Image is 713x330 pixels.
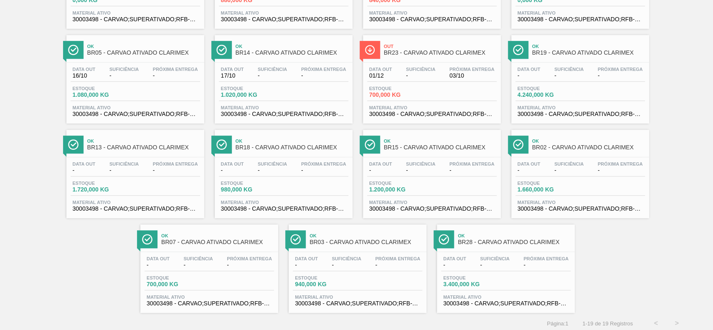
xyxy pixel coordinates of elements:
span: Data out [295,256,318,261]
span: Estoque [518,86,576,91]
span: 01/12 [369,73,392,79]
a: ÍconeOkBR07 - CARVAO ATIVADO CLARIMEXData out-Suficiência-Próxima Entrega-Estoque700,000 KGMateri... [134,218,282,313]
span: Ok [161,233,274,238]
a: ÍconeOkBR19 - CARVAO ATIVADO CLARIMEXData out-Suficiência-Próxima Entrega-Estoque4.240,000 KGMate... [505,29,653,123]
span: - [295,262,318,268]
span: 30003498 - CARVAO;SUPERATIVADO;RFB-SA1; [443,300,568,307]
a: ÍconeOkBR03 - CARVAO ATIVADO CLARIMEXData out-Suficiência-Próxima Entrega-Estoque940,000 KGMateri... [282,218,431,313]
span: Ok [87,139,200,144]
span: BR18 - CARVAO ATIVADO CLARIMEX [236,144,348,151]
span: BR28 - CARVAO ATIVADO CLARIMEX [458,239,571,245]
span: Estoque [369,181,428,186]
span: - [301,167,346,174]
span: 17/10 [221,73,244,79]
img: Ícone [290,234,301,244]
span: BR19 - CARVAO ATIVADO CLARIMEX [532,50,645,56]
a: ÍconeOkBR28 - CARVAO ATIVADO CLARIMEXData out-Suficiência-Próxima Entrega-Estoque3.400,000 KGMate... [431,218,579,313]
span: Suficiência [406,161,435,166]
span: Data out [73,161,96,166]
span: 30003498 - CARVAO;SUPERATIVADO;RFB-SA1; [73,16,198,23]
span: Suficiência [258,67,287,72]
a: ÍconeOkBR05 - CARVAO ATIVADO CLARIMEXData out16/10Suficiência-Próxima Entrega-Estoque1.080,000 KG... [60,29,208,123]
span: BR03 - CARVAO ATIVADO CLARIMEX [310,239,422,245]
span: - [147,262,170,268]
span: - [518,73,540,79]
span: Ok [310,233,422,238]
img: Ícone [439,234,449,244]
span: Próxima Entrega [301,161,346,166]
span: 30003498 - CARVAO;SUPERATIVADO;RFB-SA1; [221,111,346,117]
span: Ok [458,233,571,238]
span: Estoque [73,86,131,91]
span: Material ativo [73,105,198,110]
span: Material ativo [518,105,643,110]
span: Ok [87,44,200,49]
span: - [73,167,96,174]
span: - [523,262,568,268]
span: Data out [369,67,392,72]
img: Ícone [68,139,79,150]
span: 30003498 - CARVAO;SUPERATIVADO;RFB-SA1; [369,206,495,212]
span: 980,000 KG [221,186,279,193]
span: Material ativo [221,10,346,15]
span: BR14 - CARVAO ATIVADO CLARIMEX [236,50,348,56]
a: ÍconeOkBR02 - CARVAO ATIVADO CLARIMEXData out-Suficiência-Próxima Entrega-Estoque1.660,000 KGMate... [505,123,653,218]
span: - [258,167,287,174]
span: 940,000 KG [295,281,353,287]
span: 1.200,000 KG [369,186,428,193]
span: 700,000 KG [147,281,205,287]
a: ÍconeOkBR14 - CARVAO ATIVADO CLARIMEXData out17/10Suficiência-Próxima Entrega-Estoque1.020,000 KG... [208,29,357,123]
span: - [153,73,198,79]
span: Ok [532,44,645,49]
span: Material ativo [221,200,346,205]
span: Material ativo [73,10,198,15]
span: 1.080,000 KG [73,92,131,98]
span: Suficiência [554,161,584,166]
span: 3.400,000 KG [443,281,502,287]
span: Data out [221,67,244,72]
span: 30003498 - CARVAO;SUPERATIVADO;RFB-SA1; [518,16,643,23]
span: Próxima Entrega [153,161,198,166]
span: Ok [532,139,645,144]
span: - [406,73,435,79]
span: - [332,262,361,268]
span: - [518,167,540,174]
span: 30003498 - CARVAO;SUPERATIVADO;RFB-SA1; [518,111,643,117]
span: Data out [73,67,96,72]
span: 4.240,000 KG [518,92,576,98]
span: Próxima Entrega [449,67,495,72]
span: Estoque [369,86,428,91]
a: ÍconeOkBR13 - CARVAO ATIVADO CLARIMEXData out-Suficiência-Próxima Entrega-Estoque1.720,000 KGMate... [60,123,208,218]
span: Estoque [518,181,576,186]
span: - [443,262,466,268]
span: Data out [518,161,540,166]
img: Ícone [68,45,79,55]
span: Próxima Entrega [449,161,495,166]
img: Ícone [513,139,523,150]
span: Estoque [295,275,353,280]
span: Material ativo [295,295,420,300]
span: - [301,73,346,79]
span: 700,000 KG [369,92,428,98]
span: - [554,167,584,174]
span: 03/10 [449,73,495,79]
span: Próxima Entrega [598,161,643,166]
span: Página : 1 [547,320,568,327]
span: - [406,167,435,174]
span: Estoque [221,181,279,186]
span: Suficiência [109,161,139,166]
span: BR15 - CARVAO ATIVADO CLARIMEX [384,144,497,151]
span: Ok [236,44,348,49]
span: Material ativo [221,105,346,110]
span: BR02 - CARVAO ATIVADO CLARIMEX [532,144,645,151]
img: Ícone [142,234,152,244]
span: - [183,262,213,268]
span: Suficiência [109,67,139,72]
span: - [375,262,420,268]
span: Data out [443,256,466,261]
span: 1.020,000 KG [221,92,279,98]
span: 30003498 - CARVAO;SUPERATIVADO;RFB-SA1; [369,16,495,23]
span: 16/10 [73,73,96,79]
span: - [221,167,244,174]
span: Próxima Entrega [598,67,643,72]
